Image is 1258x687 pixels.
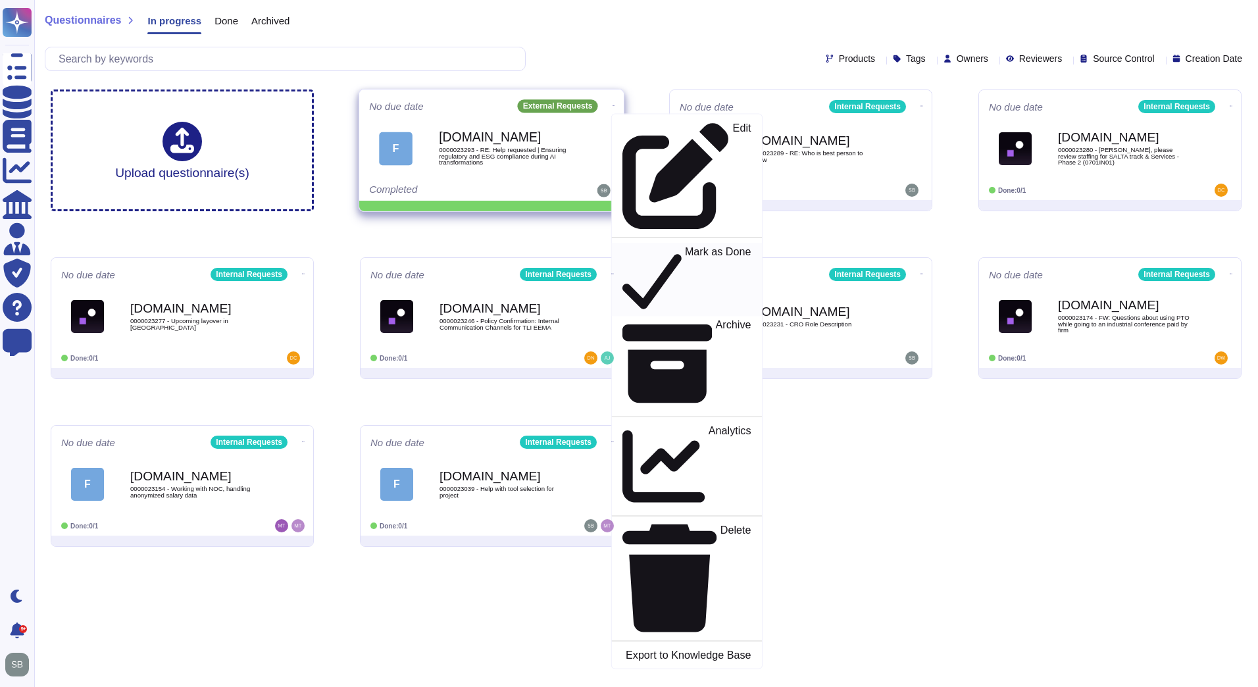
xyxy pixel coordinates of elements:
[626,650,751,661] p: Export to Knowledge Base
[251,16,289,26] span: Archived
[440,470,571,482] b: [DOMAIN_NAME]
[370,438,424,447] span: No due date
[275,519,288,532] img: user
[380,355,407,362] span: Done: 0/1
[61,270,115,280] span: No due date
[19,625,27,633] div: 9+
[130,318,262,330] span: 0000023277 - Upcoming layover in [GEOGRAPHIC_DATA]
[130,470,262,482] b: [DOMAIN_NAME]
[520,268,597,281] div: Internal Requests
[1186,54,1242,63] span: Creation Date
[749,321,880,328] span: 0000023231 - CRO Role Description
[989,270,1043,280] span: No due date
[601,351,614,365] img: user
[998,187,1026,194] span: Done: 0/1
[5,653,29,676] img: user
[130,302,262,315] b: [DOMAIN_NAME]
[518,99,598,113] div: External Requests
[71,300,104,333] img: Logo
[612,316,762,411] a: Archive
[1058,131,1190,143] b: [DOMAIN_NAME]
[214,16,238,26] span: Done
[584,351,597,365] img: user
[749,305,880,318] b: [DOMAIN_NAME]
[370,270,424,280] span: No due date
[1138,268,1215,281] div: Internal Requests
[906,54,926,63] span: Tags
[601,519,614,532] img: user
[1215,184,1228,197] img: user
[70,522,98,530] span: Done: 0/1
[612,243,762,316] a: Mark as Done
[379,132,413,165] div: F
[905,351,918,365] img: user
[115,122,249,179] div: Upload questionnaire(s)
[905,184,918,197] img: user
[612,522,762,635] a: Delete
[1019,54,1062,63] span: Reviewers
[749,134,880,147] b: [DOMAIN_NAME]
[440,302,571,315] b: [DOMAIN_NAME]
[716,319,751,409] p: Archive
[999,132,1032,165] img: Logo
[749,150,880,163] span: 0000023289 - RE: Who is best person to review
[733,123,751,230] p: Edit
[720,525,751,632] p: Delete
[612,646,762,663] a: Export to Knowledge Base
[211,268,288,281] div: Internal Requests
[380,300,413,333] img: Logo
[45,15,121,26] span: Questionnaires
[440,318,571,330] span: 0000023246 - Policy Confirmation: Internal Communication Channels for TLI EEMA
[52,47,525,70] input: Search by keywords
[369,101,424,111] span: No due date
[71,468,104,501] div: F
[369,184,532,197] div: Completed
[130,486,262,498] span: 0000023154 - Working with NOC, handling anonymized salary data
[1058,299,1190,311] b: [DOMAIN_NAME]
[829,100,906,113] div: Internal Requests
[380,522,407,530] span: Done: 0/1
[440,486,571,498] span: 0000023039 - Help with tool selection for project
[584,519,597,532] img: user
[685,246,751,313] p: Mark as Done
[70,355,98,362] span: Done: 0/1
[1138,100,1215,113] div: Internal Requests
[520,436,597,449] div: Internal Requests
[1093,54,1154,63] span: Source Control
[1215,351,1228,365] img: user
[1058,315,1190,334] span: 0000023174 - FW: Questions about using PTO while going to an industrial conference paid by firm
[680,102,734,112] span: No due date
[839,54,875,63] span: Products
[998,355,1026,362] span: Done: 0/1
[612,422,762,511] a: Analytics
[999,300,1032,333] img: Logo
[211,436,288,449] div: Internal Requests
[380,468,413,501] div: F
[3,650,38,679] button: user
[957,54,988,63] span: Owners
[989,102,1043,112] span: No due date
[612,120,762,232] a: Edit
[287,351,300,365] img: user
[439,147,572,166] span: 0000023293 - RE: Help requested | Ensuring regulatory and ESG compliance during AI transformations
[709,426,751,508] p: Analytics
[291,519,305,532] img: user
[439,131,572,143] b: [DOMAIN_NAME]
[1058,147,1190,166] span: 0000023280 - [PERSON_NAME], please review staffing for SALTA track & Services - Phase 2 (0701IN01)
[147,16,201,26] span: In progress
[829,268,906,281] div: Internal Requests
[597,184,611,197] img: user
[61,438,115,447] span: No due date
